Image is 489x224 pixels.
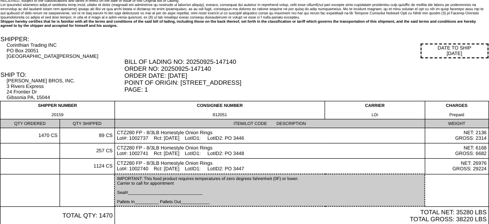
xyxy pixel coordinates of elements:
td: CTZ280 FP - 8/3LB Homestyle Onion Rings Lot#: 1002737 Rct: [DATE] LotID1: LotID2: PO 3446 [115,128,425,143]
div: DATE TO SHIP [DATE] [421,44,489,58]
div: BILL OF LADING NO: 20250925-147140 ORDER NO: 20250925-147140 ORDER DATE: [DATE] POINT OF ORIGIN: ... [125,58,489,93]
td: CTZ280 FP - 8/3LB Homestyle Onion Rings Lot#: 1002741 Rct: [DATE] LotID1: LotID2: PO 3448 [115,143,425,159]
div: SHIP TO: [0,71,124,78]
div: [PERSON_NAME] BROS, INC. 3 Rivers Express 24 Frontier Dr Gibsonia PA, 15044 [6,78,123,100]
td: NET: 26976 GROSS: 29224 [425,159,489,174]
div: 20159 [2,112,113,117]
td: WEIGHT [425,119,489,128]
td: CONSIGNEE NUMBER [115,101,325,119]
td: 89 CS [60,128,115,143]
td: NET: 6168 GROSS: 6682 [425,143,489,159]
div: LDi [327,112,423,117]
div: Prepaid [427,112,487,117]
td: 1470 CS [0,128,60,143]
div: Corinthian Trading INC PO Box 20051 [GEOGRAPHIC_DATA][PERSON_NAME] [6,43,123,59]
td: CHARGES [425,101,489,119]
td: CTZ280 FP - 8/3LB Homestyle Onion Rings Lot#: 1002740 Rct: [DATE] LotID1: LotID2: PO 3447 [115,159,425,174]
td: QTY SHIPPED [60,119,115,128]
td: SHIPPER NUMBER [0,101,115,119]
td: 1124 CS [60,159,115,174]
div: SHIPPER: [0,36,124,43]
td: ITEM/LOT CODE DESCRIPTION [115,119,425,128]
td: NET: 2136 GROSS: 2314 [425,128,489,143]
div: 812051 [117,112,323,117]
td: CARRIER [325,101,425,119]
td: 257 CS [60,143,115,159]
div: Shipper hereby certifies that he is familiar with all the terms and conditions of the said bill o... [0,19,489,28]
td: QTY ORDERED [0,119,60,128]
td: IMPORTANT: This food product requires temperatures of zero degrees fahrenheit (0F) or lower. Carr... [115,174,425,206]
